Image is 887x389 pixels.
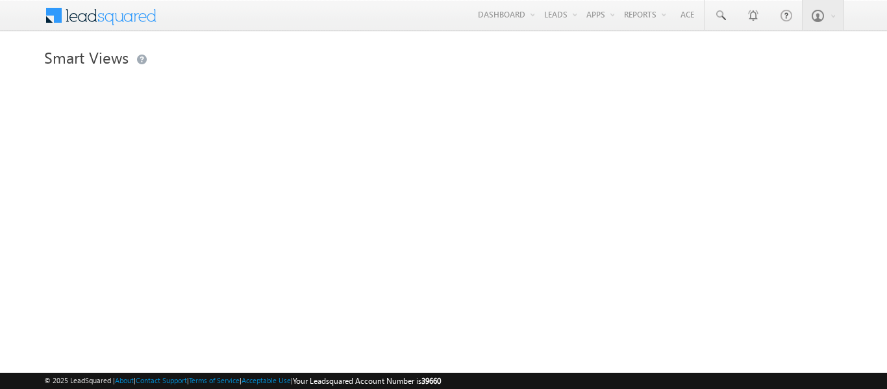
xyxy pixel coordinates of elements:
[44,47,129,68] span: Smart Views
[293,376,441,386] span: Your Leadsquared Account Number is
[242,376,291,384] a: Acceptable Use
[421,376,441,386] span: 39660
[44,375,441,387] span: © 2025 LeadSquared | | | | |
[189,376,240,384] a: Terms of Service
[136,376,187,384] a: Contact Support
[115,376,134,384] a: About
